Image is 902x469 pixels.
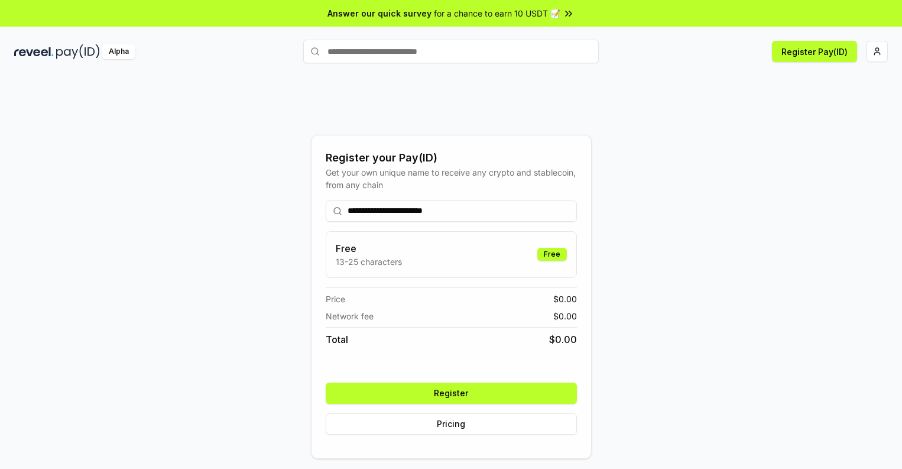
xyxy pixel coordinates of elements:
[336,255,402,268] p: 13-25 characters
[537,248,567,261] div: Free
[772,41,857,62] button: Register Pay(ID)
[326,293,345,305] span: Price
[553,310,577,322] span: $ 0.00
[14,44,54,59] img: reveel_dark
[326,413,577,435] button: Pricing
[336,241,402,255] h3: Free
[327,7,431,20] span: Answer our quick survey
[326,332,348,347] span: Total
[326,150,577,166] div: Register your Pay(ID)
[434,7,560,20] span: for a chance to earn 10 USDT 📝
[56,44,100,59] img: pay_id
[102,44,135,59] div: Alpha
[549,332,577,347] span: $ 0.00
[553,293,577,305] span: $ 0.00
[326,166,577,191] div: Get your own unique name to receive any crypto and stablecoin, from any chain
[326,310,374,322] span: Network fee
[326,383,577,404] button: Register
